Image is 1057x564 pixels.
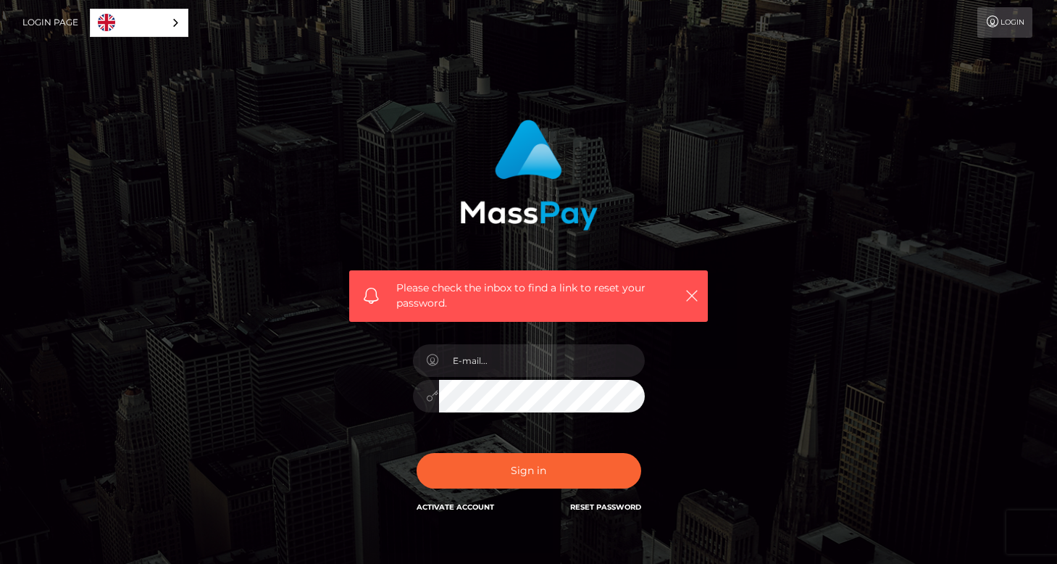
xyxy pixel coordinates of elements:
[90,9,188,37] div: Language
[396,281,661,311] span: Please check the inbox to find a link to reset your password.
[977,7,1032,38] a: Login
[417,502,494,512] a: Activate Account
[439,344,645,377] input: E-mail...
[91,9,188,36] a: English
[22,7,78,38] a: Login Page
[417,453,641,489] button: Sign in
[90,9,188,37] aside: Language selected: English
[460,120,598,231] img: MassPay Login
[570,502,641,512] a: Reset Password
